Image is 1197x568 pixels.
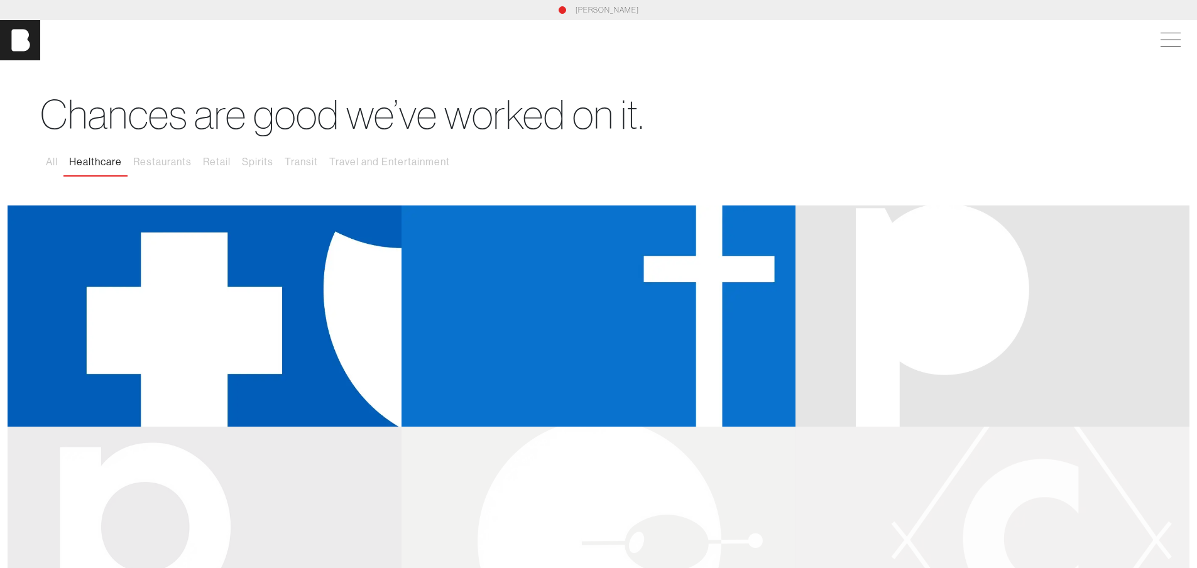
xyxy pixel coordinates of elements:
[63,149,128,175] button: Healthcare
[197,149,236,175] button: Retail
[128,149,197,175] button: Restaurants
[236,149,279,175] button: Spirits
[279,149,324,175] button: Transit
[324,149,456,175] button: Travel and Entertainment
[40,149,63,175] button: All
[576,4,639,16] a: [PERSON_NAME]
[40,90,1157,139] h1: Chances are good we’ve worked on it.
